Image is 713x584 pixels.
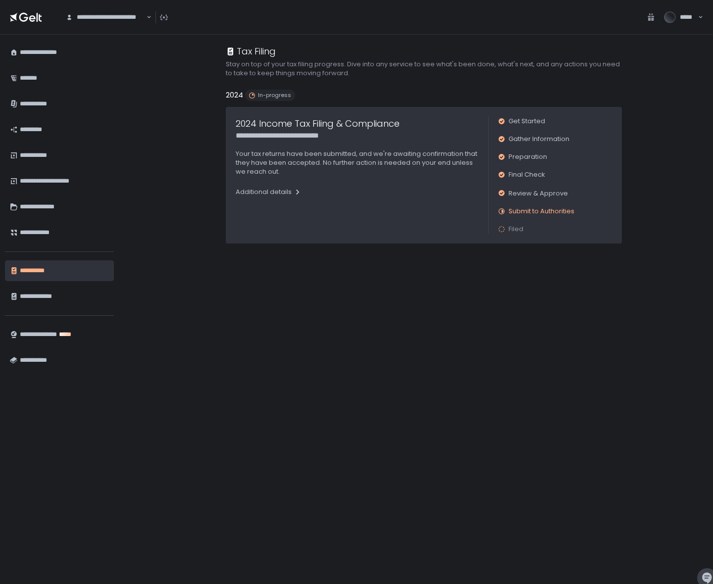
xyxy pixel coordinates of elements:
h1: 2024 Income Tax Filing & Compliance [236,117,400,130]
span: Submit to Authorities [509,207,574,216]
p: Your tax returns have been submitted, and we're awaiting confirmation that they have been accepte... [236,149,478,176]
div: Tax Filing [226,45,276,58]
span: Filed [509,225,523,234]
h2: Stay on top of your tax filing progress. Dive into any service to see what's been done, what's ne... [226,60,622,78]
input: Search for option [145,12,146,22]
h2: 2024 [226,90,243,101]
div: Additional details [236,188,302,196]
div: Search for option [59,7,152,28]
button: Additional details [236,184,302,200]
span: Preparation [509,152,547,161]
span: Final Check [509,170,545,179]
span: Get Started [509,117,545,126]
span: Gather Information [509,135,569,144]
span: Review & Approve [509,189,568,198]
span: In-progress [258,92,291,99]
